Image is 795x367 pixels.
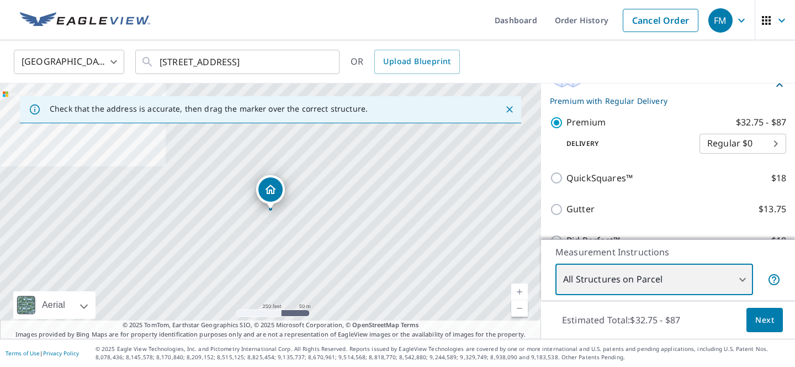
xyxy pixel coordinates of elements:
[511,300,528,317] a: Current Level 17, Zoom Out
[755,313,774,327] span: Next
[374,50,459,74] a: Upload Blueprint
[256,175,285,209] div: Dropped pin, building 1, Residential property, 1901 W Jefferson St Siloam Springs, AR 72761
[736,116,786,129] p: $32.75 - $87
[555,264,753,295] div: All Structures on Parcel
[511,284,528,300] a: Current Level 17, Zoom In
[566,171,633,185] p: QuickSquares™
[502,102,517,117] button: Close
[6,349,40,357] a: Terms of Use
[771,171,786,185] p: $18
[550,95,773,107] p: Premium with Regular Delivery
[553,308,689,332] p: Estimated Total: $32.75 - $87
[352,321,399,329] a: OpenStreetMap
[566,234,620,248] p: Bid Perfect™
[160,46,317,77] input: Search by address or latitude-longitude
[39,291,68,319] div: Aerial
[699,128,786,159] div: Regular $0
[43,349,79,357] a: Privacy Policy
[555,245,781,259] p: Measurement Instructions
[623,9,698,32] a: Cancel Order
[550,139,699,149] p: Delivery
[767,273,781,286] span: Your report will include each building or structure inside the parcel boundary. In some cases, du...
[351,50,460,74] div: OR
[20,12,150,29] img: EV Logo
[383,55,451,69] span: Upload Blueprint
[50,104,368,114] p: Check that the address is accurate, then drag the marker over the correct structure.
[708,8,733,33] div: FM
[401,321,419,329] a: Terms
[13,291,96,319] div: Aerial
[550,64,786,107] div: Roof ProductsNewPremium with Regular Delivery
[14,46,124,77] div: [GEOGRAPHIC_DATA]
[746,308,783,333] button: Next
[771,234,786,248] p: $18
[566,202,595,216] p: Gutter
[566,116,606,129] p: Premium
[6,350,79,356] p: |
[759,202,786,216] p: $13.75
[96,345,789,361] p: © 2025 Eagle View Technologies, Inc. and Pictometry International Corp. All Rights Reserved. Repo...
[123,321,419,330] span: © 2025 TomTom, Earthstar Geographics SIO, © 2025 Microsoft Corporation, ©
